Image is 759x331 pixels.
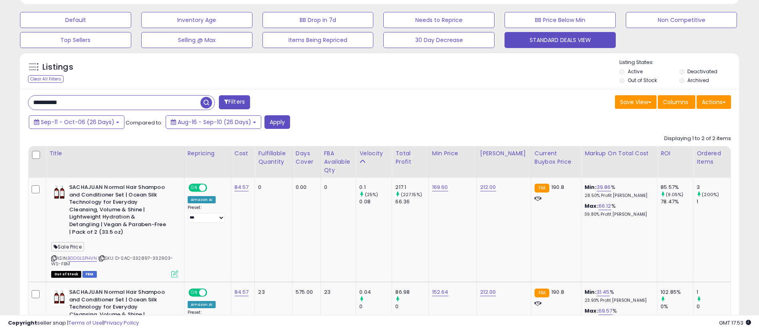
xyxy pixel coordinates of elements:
div: Current Buybox Price [535,149,578,166]
a: 69.57 [599,307,613,315]
div: Ordered Items [697,149,727,166]
span: 2025-10-7 17:53 GMT [719,319,751,327]
button: Non Competitive [626,12,737,28]
p: 39.80% Profit [PERSON_NAME] [585,212,651,217]
label: Active [628,68,643,75]
div: % [585,203,651,217]
div: 23 [324,289,350,296]
div: ROI [661,149,690,158]
div: Amazon AI [188,301,216,308]
button: Save View [615,95,657,109]
div: Min Price [432,149,473,158]
div: % [585,184,651,199]
strong: Copyright [8,319,37,327]
div: 85.57% [661,184,693,191]
b: Max: [585,307,599,315]
button: Sep-11 - Oct-06 (26 Days) [29,115,124,129]
button: Inventory Age [141,12,252,28]
button: Top Sellers [20,32,131,48]
a: B0DGLSPHVN [68,255,97,262]
p: Listing States: [619,59,739,66]
span: Columns [663,98,688,106]
a: 212.00 [480,288,496,296]
th: The percentage added to the cost of goods (COGS) that forms the calculator for Min & Max prices. [581,146,657,178]
div: 0 [359,303,392,310]
small: (227.15%) [401,191,422,198]
a: 152.64 [432,288,449,296]
div: 3 [697,184,731,191]
button: Aug-16 - Sep-10 (26 Days) [166,115,261,129]
small: FBA [535,184,549,193]
button: Needs to Reprice [383,12,495,28]
div: 23 [258,289,286,296]
div: Repricing [188,149,228,158]
div: 0 [395,303,428,310]
div: Velocity [359,149,389,158]
div: Cost [234,149,252,158]
label: Out of Stock [628,77,657,84]
a: Terms of Use [68,319,102,327]
span: Aug-16 - Sep-10 (26 Days) [178,118,251,126]
img: 41ct1qR3acL._SL40_.jpg [51,289,67,305]
a: 66.12 [599,202,611,210]
button: Columns [658,95,695,109]
small: (25%) [365,191,378,198]
b: Min: [585,288,597,296]
button: Apply [264,115,290,129]
button: Default [20,12,131,28]
div: 0.00 [296,184,314,191]
a: 212.00 [480,183,496,191]
div: 0 [324,184,350,191]
small: (200%) [702,191,719,198]
span: Compared to: [126,119,162,126]
div: 217.1 [395,184,428,191]
div: Total Profit [395,149,425,166]
label: Deactivated [687,68,717,75]
div: 0% [661,303,693,310]
span: FBM [82,271,97,278]
small: (9.05%) [666,191,683,198]
a: Privacy Policy [104,319,139,327]
div: % [585,289,651,303]
div: 1 [697,198,731,205]
div: 0.1 [359,184,392,191]
span: Sep-11 - Oct-06 (26 Days) [41,118,114,126]
div: 0 [697,303,731,310]
div: FBA Available Qty [324,149,353,175]
div: 0 [258,184,286,191]
b: Min: [585,183,597,191]
h5: Listings [42,62,73,73]
div: seller snap | | [8,319,139,327]
span: OFF [206,289,218,296]
button: Items Being Repriced [262,32,374,48]
b: SACHAJUAN Normal Hair Shampoo and Conditioner Set | Ocean Silk Technology for Everyday Cleansing,... [69,184,166,238]
div: 78.47% [661,198,693,205]
div: 0.08 [359,198,392,205]
a: 31.45 [597,288,610,296]
div: Title [49,149,181,158]
div: 575.00 [296,289,314,296]
span: 190.8 [551,183,564,191]
img: 41ct1qR3acL._SL40_.jpg [51,184,67,200]
span: OFF [206,185,218,191]
div: Amazon AI [188,196,216,203]
span: 190.8 [551,288,564,296]
div: [PERSON_NAME] [480,149,528,158]
p: 28.50% Profit [PERSON_NAME] [585,193,651,199]
span: ON [189,185,199,191]
label: Archived [687,77,709,84]
button: BB Price Below Min [505,12,616,28]
div: Displaying 1 to 2 of 2 items [664,135,731,142]
b: Max: [585,202,599,210]
button: Actions [697,95,731,109]
span: | SKU: D-SAC-332897-332903-WS-FBM [51,255,173,267]
div: 86.98 [395,289,428,296]
button: STANDARD DEALS VIEW [505,32,616,48]
div: 66.36 [395,198,428,205]
button: Selling @ Max [141,32,252,48]
div: Fulfillable Quantity [258,149,288,166]
small: FBA [535,289,549,297]
div: Markup on Total Cost [585,149,654,158]
span: ON [189,289,199,296]
p: 23.93% Profit [PERSON_NAME] [585,298,651,303]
